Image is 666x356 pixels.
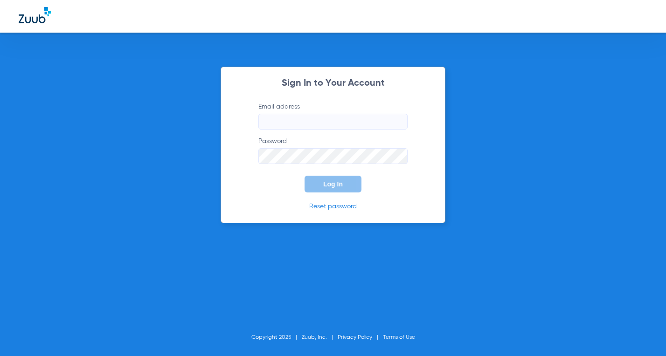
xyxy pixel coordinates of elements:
[383,335,415,340] a: Terms of Use
[309,203,357,210] a: Reset password
[251,333,302,342] li: Copyright 2025
[338,335,372,340] a: Privacy Policy
[323,180,343,188] span: Log In
[19,7,51,23] img: Zuub Logo
[258,148,408,164] input: Password
[258,137,408,164] label: Password
[258,102,408,130] label: Email address
[305,176,361,192] button: Log In
[302,333,338,342] li: Zuub, Inc.
[244,79,422,88] h2: Sign In to Your Account
[258,114,408,130] input: Email address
